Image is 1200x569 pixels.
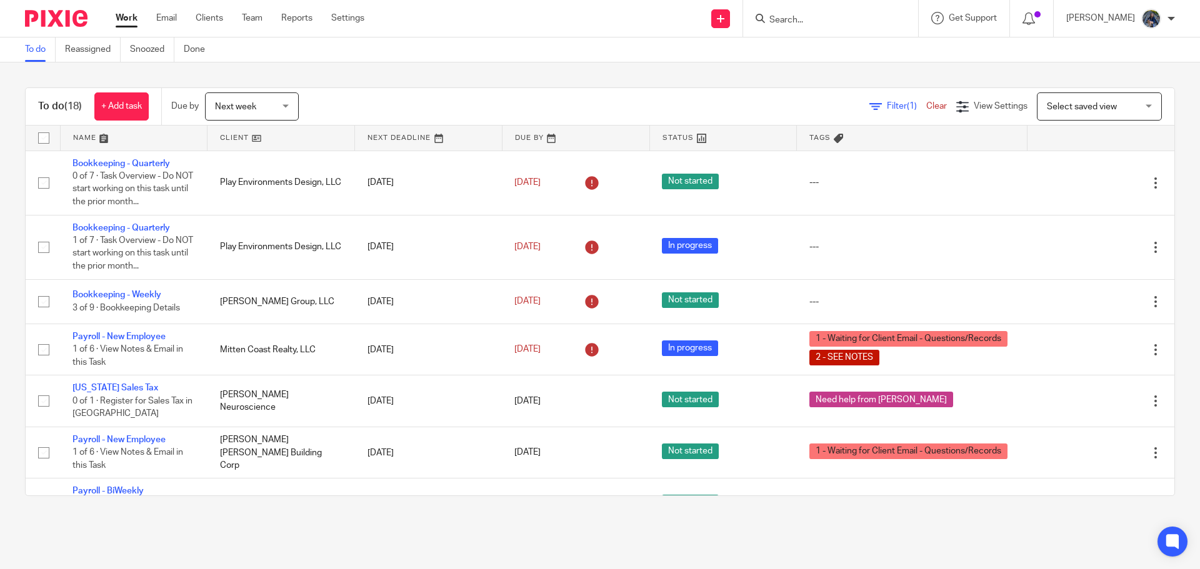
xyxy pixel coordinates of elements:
[768,15,881,26] input: Search
[355,324,502,375] td: [DATE]
[949,14,997,22] span: Get Support
[184,37,214,62] a: Done
[662,174,719,189] span: Not started
[514,345,541,354] span: [DATE]
[72,435,166,444] a: Payroll - New Employee
[156,12,177,24] a: Email
[242,12,262,24] a: Team
[207,151,355,215] td: Play Environments Design, LLC
[72,345,183,367] span: 1 of 6 · View Notes & Email in this Task
[662,495,719,510] span: Not started
[116,12,137,24] a: Work
[809,350,879,365] span: 2 - SEE NOTES
[355,478,502,530] td: [DATE]
[72,448,183,470] span: 1 of 6 · View Notes & Email in this Task
[809,331,1007,347] span: 1 - Waiting for Client Email - Questions/Records
[809,443,1007,459] span: 1 - Waiting for Client Email - Questions/Records
[1066,12,1135,24] p: [PERSON_NAME]
[281,12,312,24] a: Reports
[196,12,223,24] a: Clients
[64,101,82,111] span: (18)
[809,295,1014,308] div: ---
[514,297,541,306] span: [DATE]
[72,236,193,270] span: 1 of 7 · Task Overview - Do NOT start working on this task until the prior month...
[907,102,917,111] span: (1)
[72,487,144,495] a: Payroll - BiWeekly
[1141,9,1161,29] img: 20210918_184149%20(2).jpg
[171,100,199,112] p: Due by
[25,10,87,27] img: Pixie
[72,159,170,168] a: Bookkeeping - Quarterly
[207,427,355,478] td: [PERSON_NAME] [PERSON_NAME] Building Corp
[355,151,502,215] td: [DATE]
[215,102,256,111] span: Next week
[355,427,502,478] td: [DATE]
[72,383,158,392] a: [US_STATE] Sales Tax
[72,304,180,312] span: 3 of 9 · Bookkeeping Details
[207,478,355,530] td: Laundry Group, LLC
[809,176,1014,189] div: ---
[72,290,161,299] a: Bookkeeping - Weekly
[887,102,926,111] span: Filter
[1047,102,1117,111] span: Select saved view
[926,102,947,111] a: Clear
[514,397,541,405] span: [DATE]
[809,240,1014,253] div: ---
[662,443,719,459] span: Not started
[662,238,718,254] span: In progress
[514,448,541,457] span: [DATE]
[514,242,541,251] span: [DATE]
[809,134,831,141] span: Tags
[809,392,953,407] span: Need help from [PERSON_NAME]
[130,37,174,62] a: Snoozed
[331,12,364,24] a: Settings
[355,375,502,427] td: [DATE]
[974,102,1027,111] span: View Settings
[38,100,82,113] h1: To do
[662,340,718,356] span: In progress
[355,215,502,279] td: [DATE]
[72,397,192,418] span: 0 of 1 · Register for Sales Tax in [GEOGRAPHIC_DATA]
[94,92,149,121] a: + Add task
[72,224,170,232] a: Bookkeeping - Quarterly
[207,215,355,279] td: Play Environments Design, LLC
[65,37,121,62] a: Reassigned
[72,172,193,206] span: 0 of 7 · Task Overview - Do NOT start working on this task until the prior month...
[207,324,355,375] td: Mitten Coast Realty, LLC
[25,37,56,62] a: To do
[72,332,166,341] a: Payroll - New Employee
[514,178,541,187] span: [DATE]
[662,392,719,407] span: Not started
[207,375,355,427] td: [PERSON_NAME] Neuroscience
[355,279,502,324] td: [DATE]
[207,279,355,324] td: [PERSON_NAME] Group, LLC
[662,292,719,308] span: Not started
